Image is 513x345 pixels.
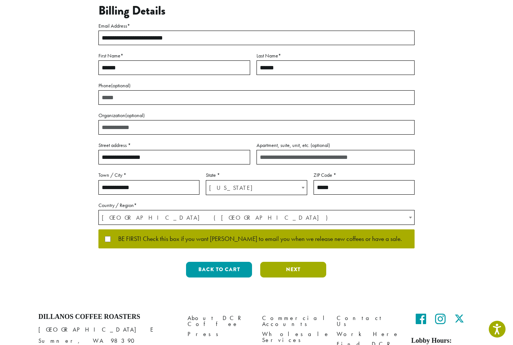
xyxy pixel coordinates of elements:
a: Contact Us [337,313,400,329]
span: United States (US) [99,210,414,225]
label: Last Name [256,51,415,60]
label: Organization [98,111,415,120]
h3: Billing Details [98,4,415,18]
input: BE FIRST! Check this box if you want [PERSON_NAME] to email you when we release new coffees or ha... [105,236,111,242]
a: Commercial Accounts [262,313,325,329]
span: Nebraska [206,181,306,195]
span: State [206,180,307,195]
label: First Name [98,51,250,60]
button: Next [260,262,326,277]
span: (optional) [125,112,145,119]
a: Press [188,329,251,339]
button: Back to cart [186,262,252,277]
label: Apartment, suite, unit, etc. [256,141,415,150]
label: State [206,170,307,180]
a: About DCR Coffee [188,313,251,329]
h4: Dillanos Coffee Roasters [38,313,176,321]
span: (optional) [311,142,330,148]
span: BE FIRST! Check this box if you want [PERSON_NAME] to email you when we release new coffees or ha... [111,236,402,242]
span: Country / Region [98,210,415,225]
label: Email Address [98,21,415,31]
label: Town / City [98,170,199,180]
h5: Lobby Hours: [411,337,475,345]
label: Street address [98,141,250,150]
label: ZIP Code [314,170,415,180]
span: (optional) [111,82,130,89]
a: Work Here [337,329,400,339]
